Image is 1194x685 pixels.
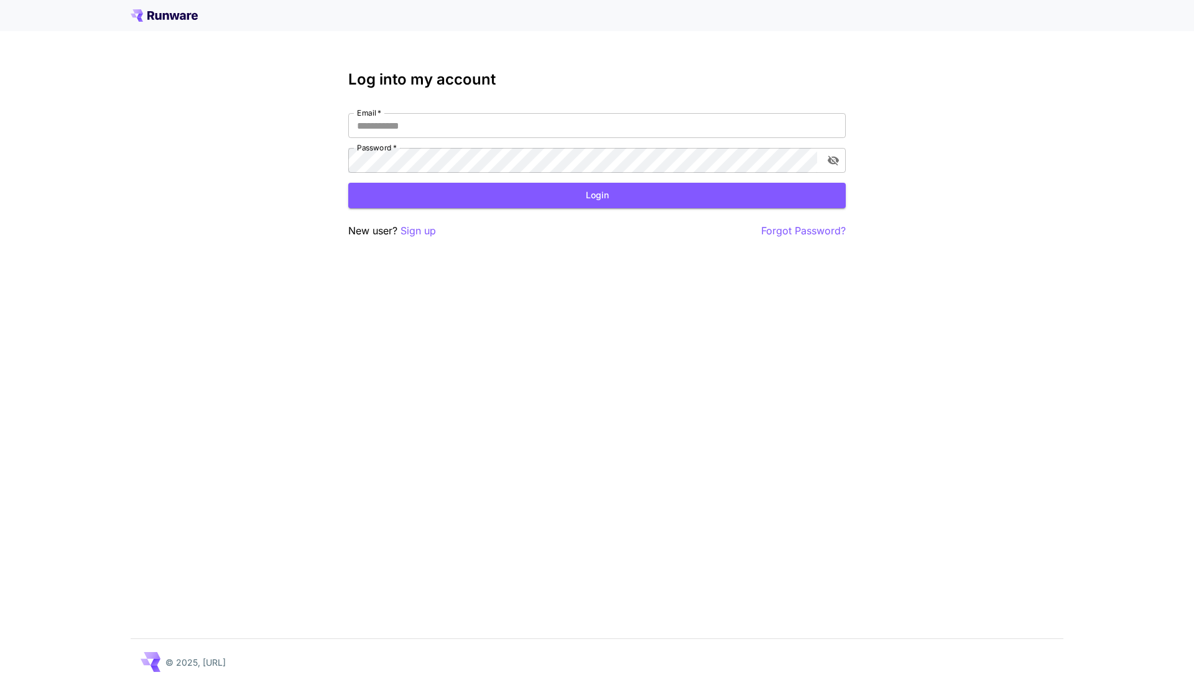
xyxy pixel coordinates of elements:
[357,142,397,153] label: Password
[400,223,436,239] button: Sign up
[348,183,846,208] button: Login
[761,223,846,239] button: Forgot Password?
[348,71,846,88] h3: Log into my account
[357,108,381,118] label: Email
[348,223,436,239] p: New user?
[822,149,845,172] button: toggle password visibility
[165,656,226,669] p: © 2025, [URL]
